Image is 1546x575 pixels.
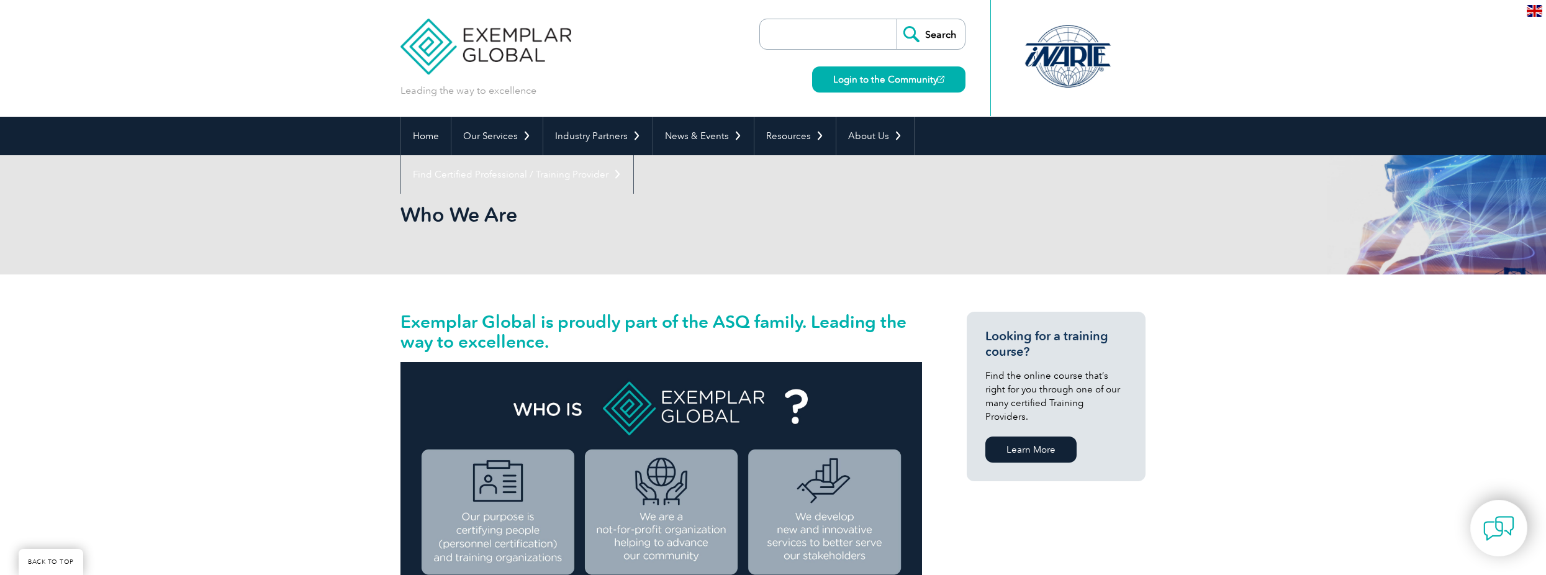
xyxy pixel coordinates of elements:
[19,549,83,575] a: BACK TO TOP
[985,369,1127,423] p: Find the online course that’s right for you through one of our many certified Training Providers.
[1483,513,1514,544] img: contact-chat.png
[400,205,922,225] h2: Who We Are
[543,117,653,155] a: Industry Partners
[451,117,543,155] a: Our Services
[985,328,1127,360] h3: Looking for a training course?
[401,155,633,194] a: Find Certified Professional / Training Provider
[400,84,536,97] p: Leading the way to excellence
[985,437,1077,463] a: Learn More
[1527,5,1542,17] img: en
[653,117,754,155] a: News & Events
[401,117,451,155] a: Home
[836,117,914,155] a: About Us
[897,19,965,49] input: Search
[938,76,944,83] img: open_square.png
[400,312,922,351] h2: Exemplar Global is proudly part of the ASQ family. Leading the way to excellence.
[812,66,965,93] a: Login to the Community
[754,117,836,155] a: Resources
